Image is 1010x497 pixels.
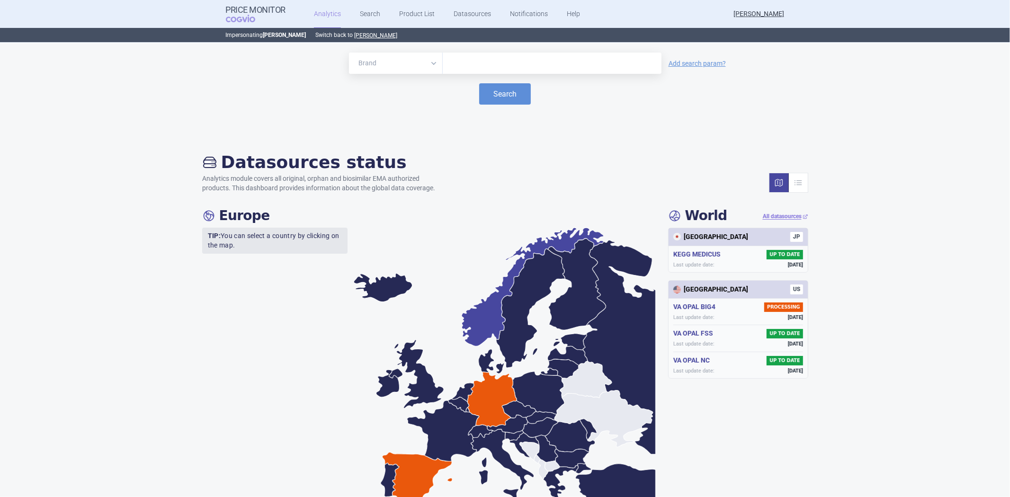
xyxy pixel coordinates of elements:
img: United States [673,286,681,293]
strong: TIP: [208,232,221,240]
h5: VA OPAL BIG4 [673,302,719,312]
p: Impersonating Switch back to [226,28,785,42]
span: JP [790,232,803,242]
h4: Europe [202,208,270,224]
span: PROCESSING [764,302,803,312]
h2: Datasources status [202,152,445,172]
a: Price MonitorCOGVIO [226,5,286,23]
span: COGVIO [226,15,268,22]
div: [GEOGRAPHIC_DATA] [673,232,748,242]
p: Analytics module covers all original, orphan and biosimilar EMA authorized products. This dashboa... [202,174,445,193]
span: Last update date: [673,340,715,347]
span: UP TO DATE [767,250,803,259]
a: All datasources [763,213,808,221]
p: You can select a country by clicking on the map. [202,228,348,254]
img: Japan [673,233,681,240]
span: [DATE] [788,340,803,347]
span: UP TO DATE [767,329,803,338]
span: UP TO DATE [767,356,803,365]
h5: VA OPAL NC [673,356,714,365]
span: Last update date: [673,261,715,268]
span: [DATE] [788,367,803,374]
span: Last update date: [673,367,715,374]
strong: [PERSON_NAME] [263,32,306,38]
h5: VA OPAL FSS [673,329,717,338]
a: Add search param? [669,60,726,67]
strong: Price Monitor [226,5,286,15]
span: Last update date: [673,314,715,321]
span: [DATE] [788,314,803,321]
span: [DATE] [788,261,803,268]
button: Search [479,83,531,105]
h4: World [668,208,727,224]
h5: KEGG MEDICUS [673,250,724,259]
span: US [790,284,803,294]
button: [PERSON_NAME] [355,32,398,39]
div: [GEOGRAPHIC_DATA] [673,285,748,294]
